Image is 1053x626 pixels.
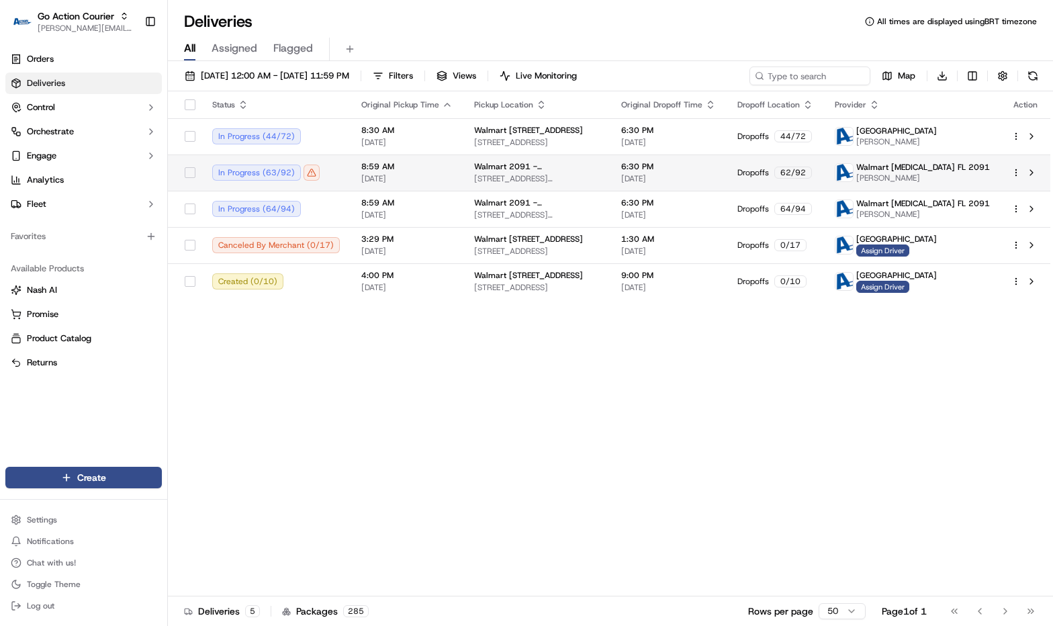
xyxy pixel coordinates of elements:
span: Fleet [27,198,46,210]
span: [PERSON_NAME] [856,173,990,183]
span: 8:59 AM [361,161,453,172]
img: ActionCourier.png [835,164,853,181]
span: Knowledge Base [27,300,103,314]
span: [STREET_ADDRESS][MEDICAL_DATA] [474,210,600,220]
img: Go Action Courier [11,17,32,25]
img: 4988371391238_9404d814bf3eb2409008_72.png [28,128,52,152]
span: Walmart [STREET_ADDRESS] [474,125,583,136]
a: Promise [11,308,156,320]
span: [DATE] [119,208,146,219]
div: Page 1 of 1 [882,605,927,618]
span: Dropoffs [737,240,769,251]
button: Chat with us! [5,553,162,572]
button: Product Catalog [5,328,162,349]
span: Walmart [MEDICAL_DATA] FL 2091 [856,162,990,173]
img: ActionCourier.png [835,236,853,254]
span: Flagged [273,40,313,56]
button: [PERSON_NAME][EMAIL_ADDRESS][DOMAIN_NAME] [38,23,134,34]
span: Walmart 2091 - [MEDICAL_DATA], [GEOGRAPHIC_DATA] [474,197,600,208]
span: [DATE] [361,210,453,220]
span: Walmart [STREET_ADDRESS] [474,270,583,281]
span: Settings [27,515,57,525]
button: [DATE] 12:00 AM - [DATE] 11:59 PM [179,66,355,85]
span: Dropoffs [737,131,769,142]
button: Map [876,66,921,85]
span: 6:30 PM [621,125,716,136]
div: Action [1011,99,1040,110]
div: 62 / 92 [774,167,812,179]
span: Pickup Location [474,99,533,110]
div: 44 / 72 [774,130,812,142]
span: Log out [27,600,54,611]
button: Toggle Theme [5,575,162,594]
img: 1736555255976-a54dd68f-1ca7-489b-9aae-adbdc363a1c4 [27,209,38,220]
span: [DATE] [119,244,146,255]
button: Go Action CourierGo Action Courier[PERSON_NAME][EMAIL_ADDRESS][DOMAIN_NAME] [5,5,139,38]
div: 285 [343,605,369,617]
span: Dropoff Location [737,99,800,110]
span: Walmart [MEDICAL_DATA] FL 2091 [856,198,990,209]
img: 1736555255976-a54dd68f-1ca7-489b-9aae-adbdc363a1c4 [13,128,38,152]
span: All times are displayed using BRT timezone [877,16,1037,27]
span: Pylon [134,333,163,343]
a: Orders [5,48,162,70]
div: Past conversations [13,175,90,185]
span: Status [212,99,235,110]
span: 8:59 AM [361,197,453,208]
span: 1:30 AM [621,234,716,244]
div: Start new chat [60,128,220,142]
span: [DATE] [361,173,453,184]
button: Control [5,97,162,118]
a: Deliveries [5,73,162,94]
span: Notifications [27,536,74,547]
span: [DATE] [621,137,716,148]
button: Settings [5,510,162,529]
span: Map [898,70,915,82]
img: ActionCourier.png [835,200,853,218]
span: Engage [27,150,56,162]
div: 💻 [113,302,124,312]
span: • [111,208,116,219]
img: ActionCourier.png [835,273,853,290]
div: We're available if you need us! [60,142,185,152]
a: Product Catalog [11,332,156,345]
span: [STREET_ADDRESS][MEDICAL_DATA] [474,173,600,184]
span: Assign Driver [856,281,909,293]
button: Views [430,66,482,85]
a: 📗Knowledge Base [8,295,108,319]
span: API Documentation [127,300,216,314]
span: [STREET_ADDRESS] [474,246,600,257]
p: Welcome 👋 [13,54,244,75]
input: Type to search [749,66,870,85]
div: Available Products [5,258,162,279]
input: Got a question? Start typing here... [35,87,242,101]
img: Lucas Ferreira [13,232,35,253]
span: Nash AI [27,284,57,296]
span: Original Pickup Time [361,99,439,110]
span: [DATE] [361,137,453,148]
button: Fleet [5,193,162,215]
a: Returns [11,357,156,369]
button: Go Action Courier [38,9,114,23]
span: Control [27,101,55,114]
span: Assign Driver [856,244,909,257]
span: Chat with us! [27,557,76,568]
button: Orchestrate [5,121,162,142]
span: 6:30 PM [621,197,716,208]
h1: Deliveries [184,11,253,32]
span: [DATE] 12:00 AM - [DATE] 11:59 PM [201,70,349,82]
button: Start new chat [228,132,244,148]
span: Analytics [27,174,64,186]
a: 💻API Documentation [108,295,221,319]
button: Promise [5,304,162,325]
span: [DATE] [361,282,453,293]
div: Packages [282,605,369,618]
span: [PERSON_NAME] [42,208,109,219]
div: Deliveries [184,605,260,618]
img: Mariam Aslam [13,195,35,217]
img: Nash [13,13,40,40]
span: 9:00 PM [621,270,716,281]
span: Deliveries [27,77,65,89]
